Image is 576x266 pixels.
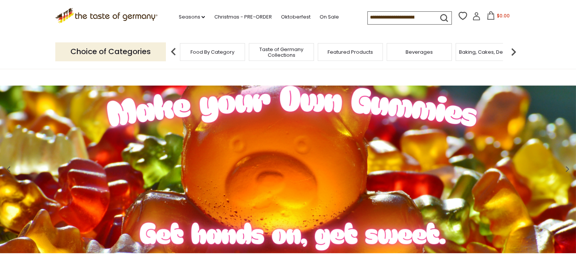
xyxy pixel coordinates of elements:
[496,12,509,19] span: $0.00
[506,44,521,59] img: next arrow
[251,47,312,58] a: Taste of Germany Collections
[178,13,205,21] a: Seasons
[166,44,181,59] img: previous arrow
[459,49,518,55] a: Baking, Cakes, Desserts
[319,13,339,21] a: On Sale
[328,49,373,55] a: Featured Products
[55,42,166,61] p: Choice of Categories
[190,49,234,55] a: Food By Category
[406,49,433,55] a: Beverages
[214,13,272,21] a: Christmas - PRE-ORDER
[482,11,514,23] button: $0.00
[281,13,310,21] a: Oktoberfest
